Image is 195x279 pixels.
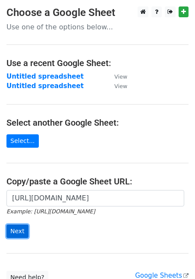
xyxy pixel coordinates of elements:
a: Untitled spreadsheet [6,73,84,80]
h4: Select another Google Sheet: [6,117,189,128]
iframe: Chat Widget [152,238,195,279]
small: View [114,83,127,89]
a: Untitled spreadsheet [6,82,84,90]
h4: Use a recent Google Sheet: [6,58,189,68]
a: View [106,73,127,80]
h3: Choose a Google Sheet [6,6,189,19]
a: Select... [6,134,39,148]
input: Next [6,225,28,238]
small: View [114,73,127,80]
a: View [106,82,127,90]
small: Example: [URL][DOMAIN_NAME] [6,208,95,215]
input: Paste your Google Sheet URL here [6,190,184,206]
p: Use one of the options below... [6,22,189,32]
h4: Copy/paste a Google Sheet URL: [6,176,189,187]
